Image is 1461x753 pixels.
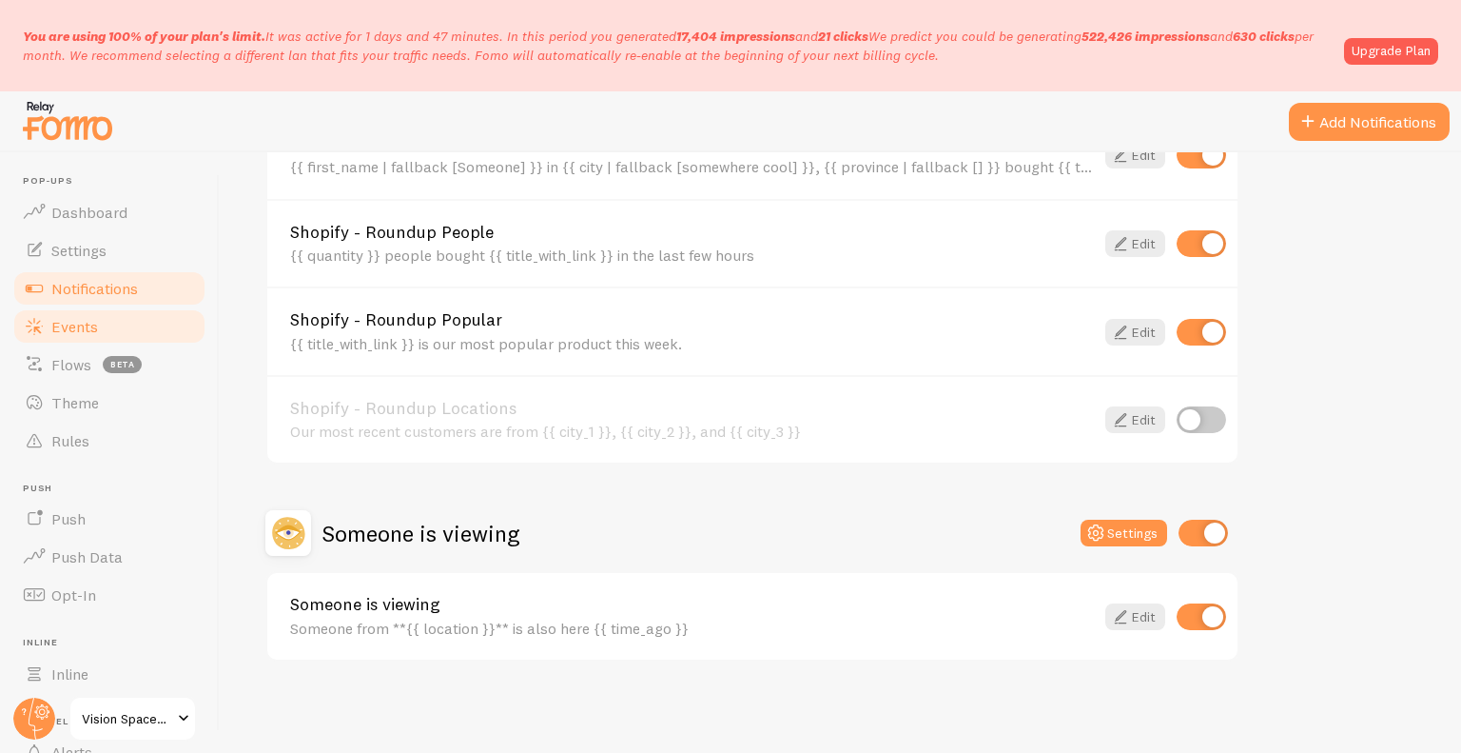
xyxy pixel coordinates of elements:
[51,393,99,412] span: Theme
[11,422,207,460] a: Rules
[23,637,207,649] span: Inline
[51,279,138,298] span: Notifications
[676,28,868,45] span: and
[322,519,519,548] h2: Someone is viewing
[11,307,207,346] a: Events
[1233,28,1295,45] b: 630 clicks
[51,203,127,222] span: Dashboard
[23,27,1333,65] p: It was active for 1 days and 47 minutes. In this period you generated We predict you could be gen...
[290,135,1094,152] a: Shopify Order
[290,158,1094,175] div: {{ first_name | fallback [Someone] }} in {{ city | fallback [somewhere cool] }}, {{ province | fa...
[20,96,115,145] img: fomo-relay-logo-orange.svg
[11,231,207,269] a: Settings
[23,28,265,45] span: You are using 100% of your plan's limit.
[1105,142,1165,168] a: Edit
[818,28,868,45] b: 21 clicks
[23,483,207,495] span: Push
[1081,28,1210,45] b: 522,426 impressions
[51,547,123,566] span: Push Data
[290,423,1094,440] div: Our most recent customers are from {{ city_1 }}, {{ city_2 }}, and {{ city_3 }}
[103,356,142,373] span: beta
[290,311,1094,328] a: Shopify - Roundup Popular
[1344,38,1438,65] a: Upgrade Plan
[676,28,795,45] b: 17,404 impressions
[11,269,207,307] a: Notifications
[290,224,1094,241] a: Shopify - Roundup People
[51,241,107,260] span: Settings
[51,317,98,336] span: Events
[265,510,311,556] img: Someone is viewing
[1081,28,1295,45] span: and
[290,620,1094,637] div: Someone from **{{ location }}** is also here {{ time_ago }}
[11,193,207,231] a: Dashboard
[11,576,207,614] a: Opt-In
[11,346,207,384] a: Flows beta
[290,596,1094,613] a: Someone is viewing
[11,500,207,538] a: Push
[51,585,96,604] span: Opt-In
[290,400,1094,417] a: Shopify - Roundup Locations
[82,707,172,730] span: Vision Spaces [GEOGRAPHIC_DATA]
[290,247,1094,264] div: {{ quantity }} people bought {{ title_with_link }} in the last few hours
[23,175,207,188] span: Pop-ups
[11,655,207,693] a: Inline
[11,538,207,576] a: Push Data
[51,431,89,450] span: Rules
[1105,230,1165,257] a: Edit
[1105,406,1165,433] a: Edit
[51,509,86,528] span: Push
[11,384,207,422] a: Theme
[1105,319,1165,346] a: Edit
[1105,604,1165,630] a: Edit
[68,696,197,742] a: Vision Spaces [GEOGRAPHIC_DATA]
[51,355,91,374] span: Flows
[290,335,1094,352] div: {{ title_with_link }} is our most popular product this week.
[1081,520,1167,546] button: Settings
[51,664,88,684] span: Inline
